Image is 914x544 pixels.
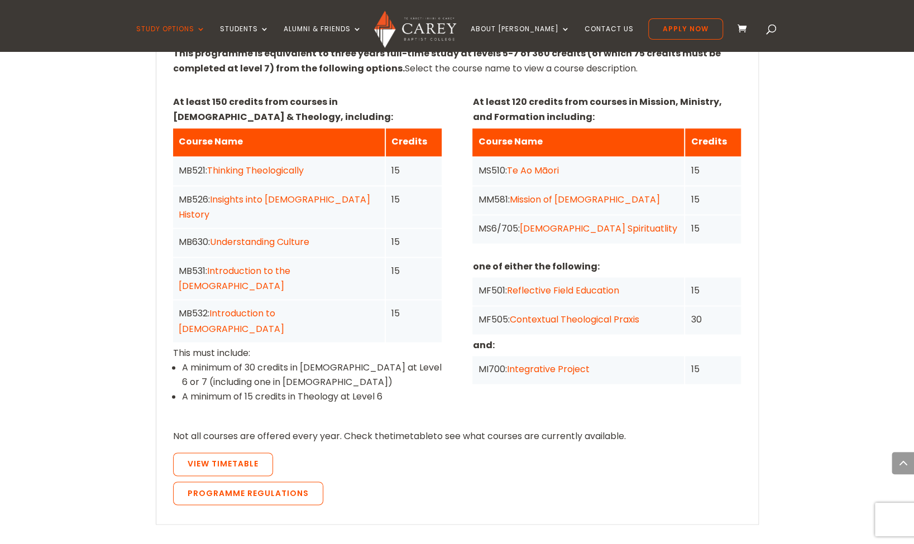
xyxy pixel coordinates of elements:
[691,283,735,298] div: 15
[374,11,456,48] img: Carey Baptist College
[179,163,379,178] div: MB521:
[472,94,741,124] p: At least 120 credits from courses in Mission, Ministry, and Formation including:
[478,312,678,327] div: MF505:
[284,25,362,51] a: Alumni & Friends
[391,306,436,321] div: 15
[471,25,570,51] a: About [PERSON_NAME]
[506,363,589,375] a: Integrative Project
[210,235,309,248] a: Understanding Culture
[691,221,735,236] div: 15
[691,163,735,178] div: 15
[182,360,442,389] li: A minimum of 30 credits in [DEMOGRAPHIC_DATA] at Level 6 or 7 (including one in [DEMOGRAPHIC_DATA])
[173,346,250,359] span: This must include:
[509,193,659,206] a: Mission of [DEMOGRAPHIC_DATA]
[478,192,678,207] div: MM581:
[691,134,735,149] div: Credits
[179,307,284,335] a: Introduction to [DEMOGRAPHIC_DATA]
[478,362,678,377] div: MI700:
[472,338,741,353] p: and:
[509,313,639,326] a: Contextual Theological Praxis
[433,430,626,442] span: to see what courses are currently available.
[391,234,436,249] div: 15
[188,458,259,469] span: View Timetable
[391,263,436,278] div: 15
[173,47,721,75] strong: This programme is equivalent to three years full-time study at levels 5-7 of 360 credits (of whic...
[173,452,273,476] a: View Timetable
[472,259,741,274] p: one of either the following:
[179,134,379,149] div: Course Name
[478,134,678,149] div: Course Name
[691,192,735,207] div: 15
[179,193,370,221] a: Insights into [DEMOGRAPHIC_DATA] History
[182,389,442,404] li: A minimum of 15 credits in Theology at Level 6
[136,25,205,51] a: Study Options
[391,134,436,149] div: Credits
[691,312,735,327] div: 30
[391,192,436,207] div: 15
[506,284,619,297] a: Reflective Field Education
[179,192,379,222] div: MB526:
[519,222,677,235] a: [DEMOGRAPHIC_DATA] Spirituatlity
[207,164,304,177] a: Thinking Theologically
[391,163,436,178] div: 15
[220,25,269,51] a: Students
[478,163,678,178] div: MS510:
[691,362,735,377] div: 15
[173,46,741,511] div: timetable
[648,18,723,40] a: Apply Now
[173,94,442,124] p: At least 150 credits from courses in [DEMOGRAPHIC_DATA] & Theology, including:
[179,263,379,293] div: MB531:
[478,283,678,298] div: MF501:
[173,482,323,505] a: Programme Regulations
[173,430,390,442] span: Not all courses are offered every year. Check the
[179,234,379,249] div: MB630:
[585,25,634,51] a: Contact Us
[179,306,379,336] div: MB532:
[179,264,290,292] a: Introduction to the [DEMOGRAPHIC_DATA]
[478,221,678,236] div: MS6/705:
[506,164,558,177] a: Te Ao Māori
[173,47,721,75] span: Select the course name to view a course description.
